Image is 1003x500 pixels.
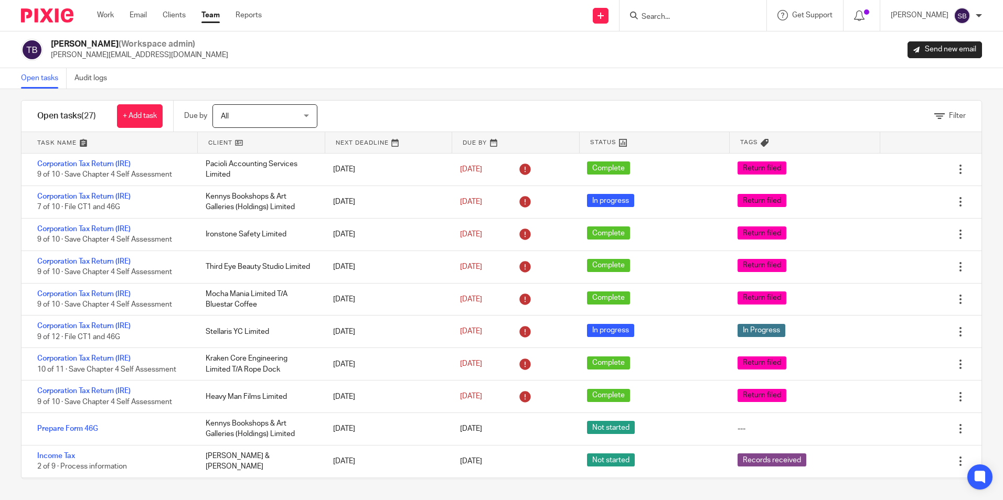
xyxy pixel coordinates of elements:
a: Audit logs [74,68,115,89]
div: Heavy Man Films Limited [195,386,322,407]
span: [DATE] [460,231,482,238]
span: (Workspace admin) [119,40,195,48]
span: In Progress [738,324,785,337]
a: Reports [236,10,262,20]
span: [DATE] [460,393,482,400]
a: Corporation Tax Return (IRE) [37,258,131,265]
a: Send new email [908,41,982,58]
span: 2 of 9 · Process information [37,463,127,470]
span: Return filed [738,356,786,369]
span: [DATE] [460,263,482,270]
span: Return filed [738,194,786,207]
div: [DATE] [323,289,450,310]
a: Open tasks [21,68,67,89]
div: [DATE] [323,159,450,180]
span: Return filed [738,291,786,305]
span: 9 of 10 · Save Chapter 4 Self Assessment [37,236,172,243]
div: Pacioli Accounting Services Limited [195,154,322,186]
span: Complete [587,259,630,272]
span: All [221,113,229,120]
div: --- [738,423,745,434]
span: 9 of 10 · Save Chapter 4 Self Assessment [37,301,172,308]
span: 7 of 10 · File CT1 and 46G [37,203,120,211]
span: [DATE] [460,458,482,465]
div: Kennys Bookshops & Art Galleries (Holdings) Limited [195,413,322,445]
span: 9 of 10 · Save Chapter 4 Self Assessment [37,398,172,406]
a: Corporation Tax Return (IRE) [37,160,131,168]
p: [PERSON_NAME][EMAIL_ADDRESS][DOMAIN_NAME] [51,50,228,60]
span: Complete [587,389,630,402]
h1: Open tasks [37,111,96,122]
input: Search [641,13,735,22]
div: [DATE] [323,418,450,439]
a: Clients [163,10,186,20]
div: [DATE] [323,191,450,212]
div: Kraken Core Engineering Limited T/A Rope Dock [195,348,322,380]
span: 9 of 10 · Save Chapter 4 Self Assessment [37,268,172,276]
span: (27) [81,112,96,120]
span: Records received [738,453,806,466]
a: Corporation Tax Return (IRE) [37,193,131,200]
div: [DATE] [323,224,450,245]
div: [DATE] [323,386,450,407]
span: Get Support [792,12,833,19]
a: Corporation Tax Return (IRE) [37,225,131,233]
a: Corporation Tax Return (IRE) [37,355,131,362]
span: [DATE] [460,425,482,432]
a: Prepare Form 46G [37,425,98,432]
span: Status [590,138,616,147]
h2: [PERSON_NAME] [51,39,228,50]
span: Complete [587,291,630,305]
p: Due by [184,111,207,121]
span: [DATE] [460,361,482,368]
div: [DATE] [323,321,450,342]
span: Return filed [738,161,786,175]
span: 9 of 12 · File CT1 and 46G [37,333,120,341]
a: + Add task [117,104,163,128]
span: In progress [587,194,634,207]
img: Pixie [21,8,73,23]
a: Income Tax [37,452,75,460]
span: [DATE] [460,166,482,173]
span: In progress [587,324,634,337]
div: [DATE] [323,256,450,277]
div: Mocha Mania Limited T/A Bluestar Coffee [195,284,322,316]
div: Ironstone Safety Limited [195,224,322,245]
a: Email [130,10,147,20]
a: Team [201,10,220,20]
img: svg%3E [21,39,43,61]
span: Return filed [738,226,786,240]
a: Corporation Tax Return (IRE) [37,387,131,395]
span: Return filed [738,389,786,402]
span: Complete [587,161,630,175]
span: [DATE] [460,328,482,335]
div: [PERSON_NAME] & [PERSON_NAME] [195,445,322,477]
span: 10 of 11 · Save Chapter 4 Self Assessment [37,366,176,373]
span: 9 of 10 · Save Chapter 4 Self Assessment [37,171,172,179]
a: Corporation Tax Return (IRE) [37,322,131,330]
img: svg%3E [954,7,970,24]
div: [DATE] [323,354,450,375]
span: [DATE] [460,296,482,303]
span: Tags [740,138,758,147]
div: Kennys Bookshops & Art Galleries (Holdings) Limited [195,186,322,218]
span: [DATE] [460,198,482,205]
span: Not started [587,421,635,434]
span: Return filed [738,259,786,272]
p: [PERSON_NAME] [891,10,948,20]
div: [DATE] [323,451,450,472]
div: Third Eye Beauty Studio Limited [195,256,322,277]
span: Complete [587,226,630,240]
div: Stellaris YC Limited [195,321,322,342]
a: Corporation Tax Return (IRE) [37,290,131,298]
span: Not started [587,453,635,466]
span: Filter [949,112,966,119]
span: Complete [587,356,630,369]
a: Work [97,10,114,20]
